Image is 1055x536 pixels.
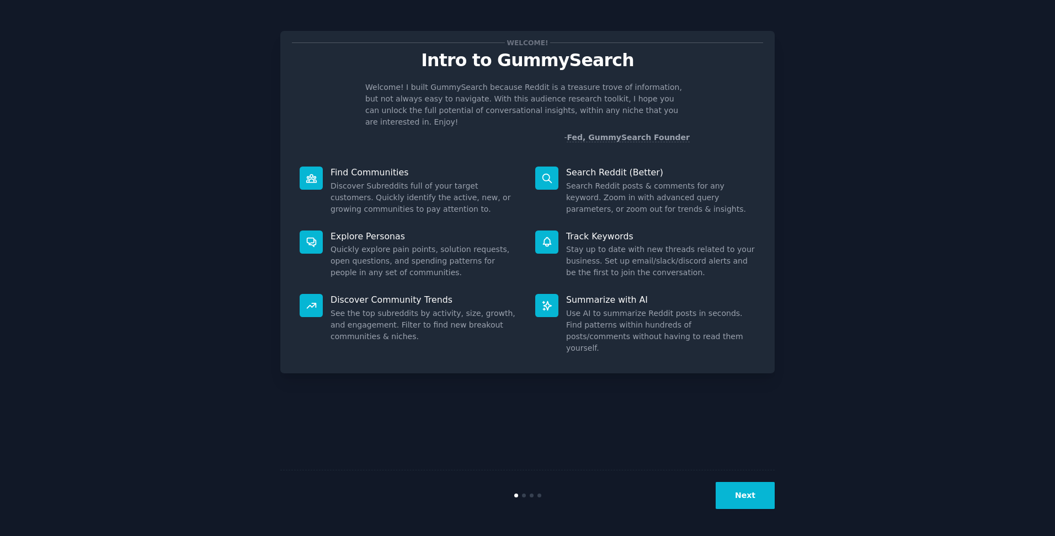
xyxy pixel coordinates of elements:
p: Explore Personas [331,231,520,242]
p: Summarize with AI [566,294,755,305]
dd: Use AI to summarize Reddit posts in seconds. Find patterns within hundreds of posts/comments with... [566,308,755,354]
p: Discover Community Trends [331,294,520,305]
p: Intro to GummySearch [292,51,763,70]
dd: Search Reddit posts & comments for any keyword. Zoom in with advanced query parameters, or zoom o... [566,180,755,215]
dd: Discover Subreddits full of your target customers. Quickly identify the active, new, or growing c... [331,180,520,215]
dd: Stay up to date with new threads related to your business. Set up email/slack/discord alerts and ... [566,244,755,278]
button: Next [716,482,775,509]
div: - [564,132,690,143]
p: Search Reddit (Better) [566,167,755,178]
dd: Quickly explore pain points, solution requests, open questions, and spending patterns for people ... [331,244,520,278]
p: Track Keywords [566,231,755,242]
dd: See the top subreddits by activity, size, growth, and engagement. Filter to find new breakout com... [331,308,520,342]
span: Welcome! [505,37,550,49]
p: Find Communities [331,167,520,178]
p: Welcome! I built GummySearch because Reddit is a treasure trove of information, but not always ea... [365,82,690,128]
a: Fed, GummySearch Founder [567,133,690,142]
